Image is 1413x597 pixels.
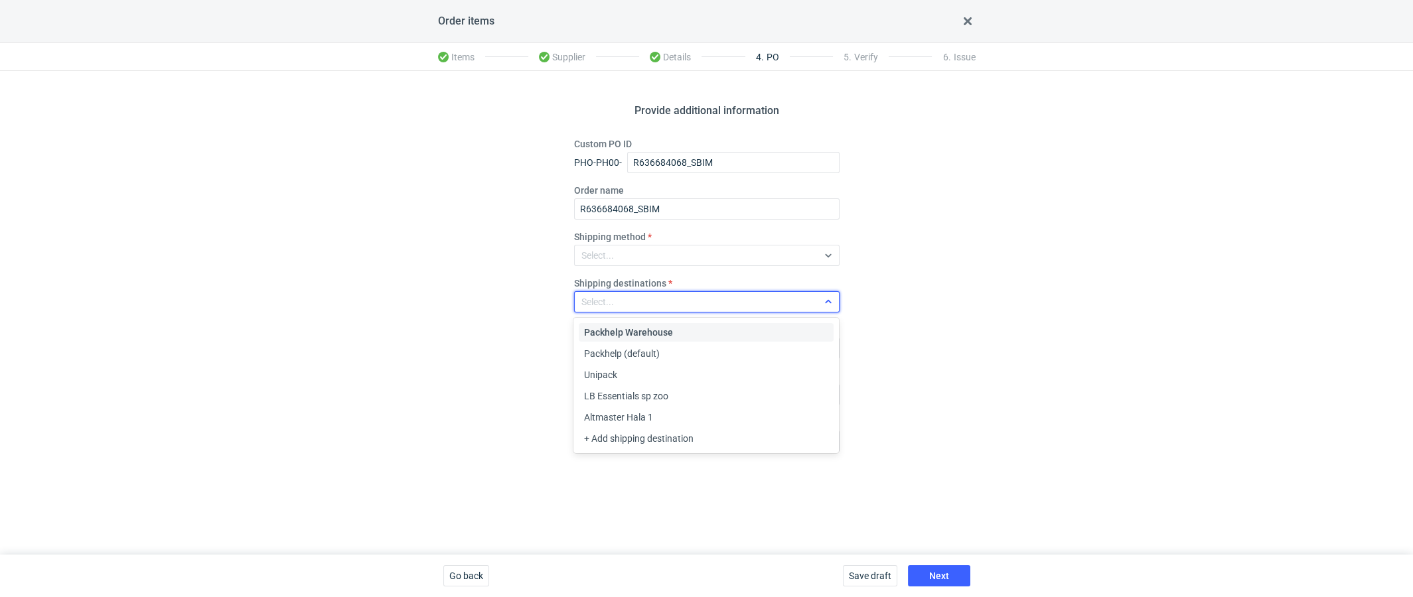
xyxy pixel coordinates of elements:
[908,565,970,586] button: Next
[528,44,596,70] li: Supplier
[756,52,764,62] span: 4 .
[574,277,666,290] label: Shipping destinations
[849,571,891,580] span: Save draft
[584,326,673,339] span: Packhelp Warehouse
[574,137,632,151] label: Custom PO ID
[449,571,483,580] span: Go back
[574,156,622,169] div: PHO-PH00-
[584,347,660,360] span: Packhelp (default)
[932,44,975,70] li: Issue
[438,44,485,70] li: Items
[581,249,614,262] div: Select...
[581,295,614,308] div: Select...
[627,152,840,173] input: Leave blank to auto-generate...
[745,44,790,70] li: PO
[833,44,889,70] li: Verify
[584,389,668,403] span: LB Essentials sp zoo
[574,230,646,243] label: Shipping method
[584,368,617,381] span: Unipack
[942,52,950,62] span: 6 .
[574,198,840,220] input: Leave blank to auto-generate...
[929,571,949,580] span: Next
[639,44,702,70] li: Details
[843,565,897,586] button: Save draft
[844,52,852,62] span: 5 .
[584,411,653,424] span: Altmaster Hala 1
[574,184,624,197] label: Order name
[634,103,779,119] h2: Provide additional information
[443,565,489,586] button: Go back
[584,432,694,445] span: + Add shipping destination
